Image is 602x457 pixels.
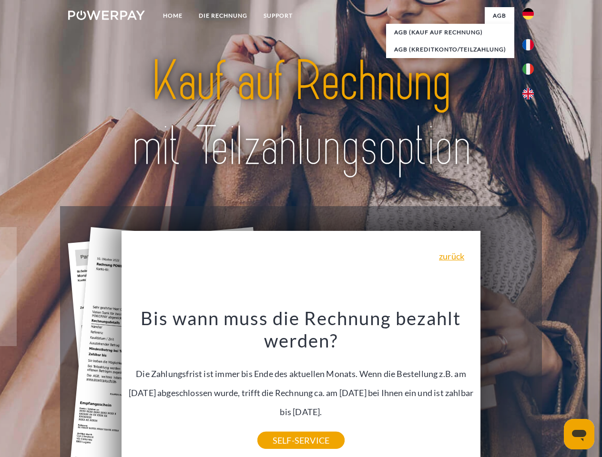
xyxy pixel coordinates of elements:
[522,39,534,50] img: fr
[68,10,145,20] img: logo-powerpay-white.svg
[386,41,514,58] a: AGB (Kreditkonto/Teilzahlung)
[485,7,514,24] a: agb
[91,46,511,182] img: title-powerpay_de.svg
[564,419,594,449] iframe: Schaltfläche zum Öffnen des Messaging-Fensters
[522,63,534,75] img: it
[257,432,345,449] a: SELF-SERVICE
[155,7,191,24] a: Home
[191,7,255,24] a: DIE RECHNUNG
[439,252,464,260] a: zurück
[255,7,301,24] a: SUPPORT
[522,8,534,20] img: de
[127,307,475,352] h3: Bis wann muss die Rechnung bezahlt werden?
[522,88,534,99] img: en
[127,307,475,440] div: Die Zahlungsfrist ist immer bis Ende des aktuellen Monats. Wenn die Bestellung z.B. am [DATE] abg...
[386,24,514,41] a: AGB (Kauf auf Rechnung)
